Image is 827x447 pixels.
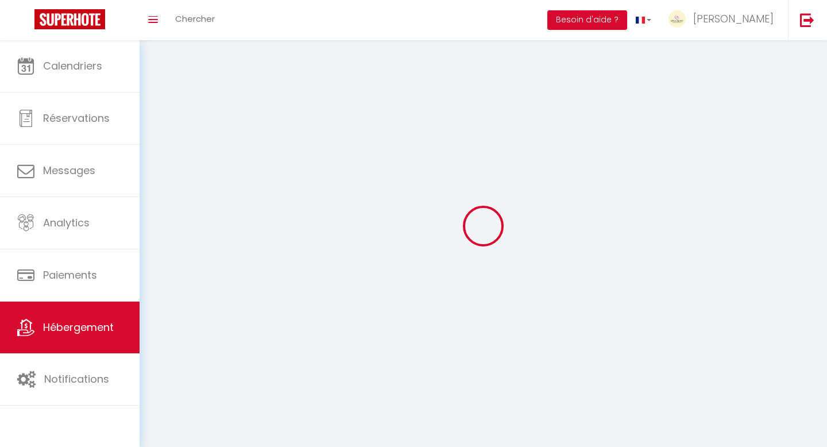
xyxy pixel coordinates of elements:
[44,372,109,386] span: Notifications
[43,163,95,178] span: Messages
[43,111,110,125] span: Réservations
[668,10,686,28] img: ...
[43,59,102,73] span: Calendriers
[34,9,105,29] img: Super Booking
[693,11,774,26] span: [PERSON_NAME]
[800,13,814,27] img: logout
[175,13,215,25] span: Chercher
[547,10,627,30] button: Besoin d'aide ?
[43,215,90,230] span: Analytics
[43,268,97,282] span: Paiements
[43,320,114,334] span: Hébergement
[9,5,44,39] button: Ouvrir le widget de chat LiveChat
